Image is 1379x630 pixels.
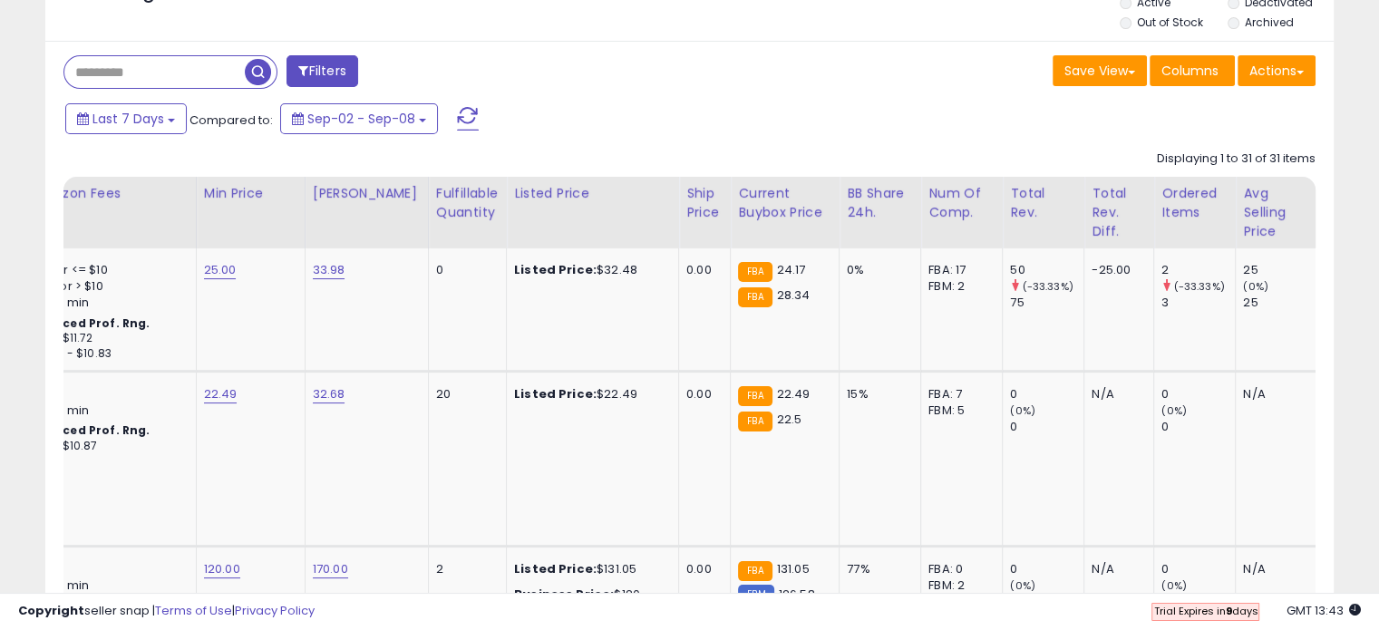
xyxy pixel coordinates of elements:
[738,262,772,282] small: FBA
[1092,386,1140,402] div: N/A
[32,386,182,402] div: 12%
[32,561,182,577] div: 15%
[514,561,665,577] div: $131.05
[436,386,492,402] div: 20
[1243,295,1316,311] div: 25
[1010,403,1035,418] small: (0%)
[32,315,151,331] b: Reduced Prof. Rng.
[286,55,357,87] button: Filters
[1137,15,1203,30] label: Out of Stock
[738,386,772,406] small: FBA
[1161,184,1228,222] div: Ordered Items
[1243,386,1303,402] div: N/A
[847,561,907,577] div: 77%
[1010,184,1076,222] div: Total Rev.
[1010,561,1083,577] div: 0
[1238,55,1316,86] button: Actions
[1243,184,1309,241] div: Avg Selling Price
[514,262,665,278] div: $32.48
[32,331,182,346] div: $10 - $11.72
[928,561,988,577] div: FBA: 0
[235,602,315,619] a: Privacy Policy
[847,184,913,222] div: BB Share 24h.
[514,385,597,402] b: Listed Price:
[514,261,597,278] b: Listed Price:
[32,262,182,278] div: 8% for <= $10
[514,184,671,203] div: Listed Price
[1010,295,1083,311] div: 75
[1161,262,1235,278] div: 2
[738,287,772,307] small: FBA
[32,278,182,295] div: 15% for > $10
[1173,279,1224,294] small: (-33.33%)
[313,385,345,403] a: 32.68
[928,402,988,419] div: FBM: 5
[32,402,182,419] div: $0.30 min
[189,111,273,129] span: Compared to:
[686,561,716,577] div: 0.00
[313,560,348,578] a: 170.00
[313,261,345,279] a: 33.98
[65,103,187,134] button: Last 7 Days
[514,386,665,402] div: $22.49
[280,103,438,134] button: Sep-02 - Sep-08
[1161,403,1187,418] small: (0%)
[204,261,237,279] a: 25.00
[686,386,716,402] div: 0.00
[1243,262,1316,278] div: 25
[1150,55,1235,86] button: Columns
[1161,419,1235,435] div: 0
[1092,262,1140,278] div: -25.00
[738,561,772,581] small: FBA
[777,286,811,304] span: 28.34
[847,262,907,278] div: 0%
[1243,561,1303,577] div: N/A
[777,385,811,402] span: 22.49
[686,184,723,222] div: Ship Price
[1161,386,1235,402] div: 0
[1153,604,1258,618] span: Trial Expires in days
[777,261,806,278] span: 24.17
[928,386,988,402] div: FBA: 7
[928,278,988,295] div: FBM: 2
[928,184,995,222] div: Num of Comp.
[32,184,189,203] div: Amazon Fees
[1010,262,1083,278] div: 50
[1161,295,1235,311] div: 3
[155,602,232,619] a: Terms of Use
[18,603,315,620] div: seller snap | |
[436,184,499,222] div: Fulfillable Quantity
[436,262,492,278] div: 0
[204,385,238,403] a: 22.49
[738,184,831,222] div: Current Buybox Price
[686,262,716,278] div: 0.00
[1022,279,1073,294] small: (-33.33%)
[204,560,240,578] a: 120.00
[1161,62,1219,80] span: Columns
[1157,150,1316,168] div: Displaying 1 to 31 of 31 items
[928,262,988,278] div: FBA: 17
[1161,561,1235,577] div: 0
[1287,602,1361,619] span: 2025-09-16 13:43 GMT
[738,412,772,431] small: FBA
[777,560,810,577] span: 131.05
[307,110,415,128] span: Sep-02 - Sep-08
[1243,279,1268,294] small: (0%)
[92,110,164,128] span: Last 7 Days
[1244,15,1293,30] label: Archived
[1092,184,1146,241] div: Total Rev. Diff.
[777,411,802,428] span: 22.5
[436,561,492,577] div: 2
[32,439,182,454] div: $10 - $10.87
[32,346,182,362] div: $10.01 - $10.83
[1010,386,1083,402] div: 0
[514,560,597,577] b: Listed Price:
[1225,604,1231,618] b: 9
[313,184,421,203] div: [PERSON_NAME]
[32,422,151,438] b: Reduced Prof. Rng.
[204,184,297,203] div: Min Price
[32,295,182,311] div: $0.30 min
[1092,561,1140,577] div: N/A
[1053,55,1147,86] button: Save View
[18,602,84,619] strong: Copyright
